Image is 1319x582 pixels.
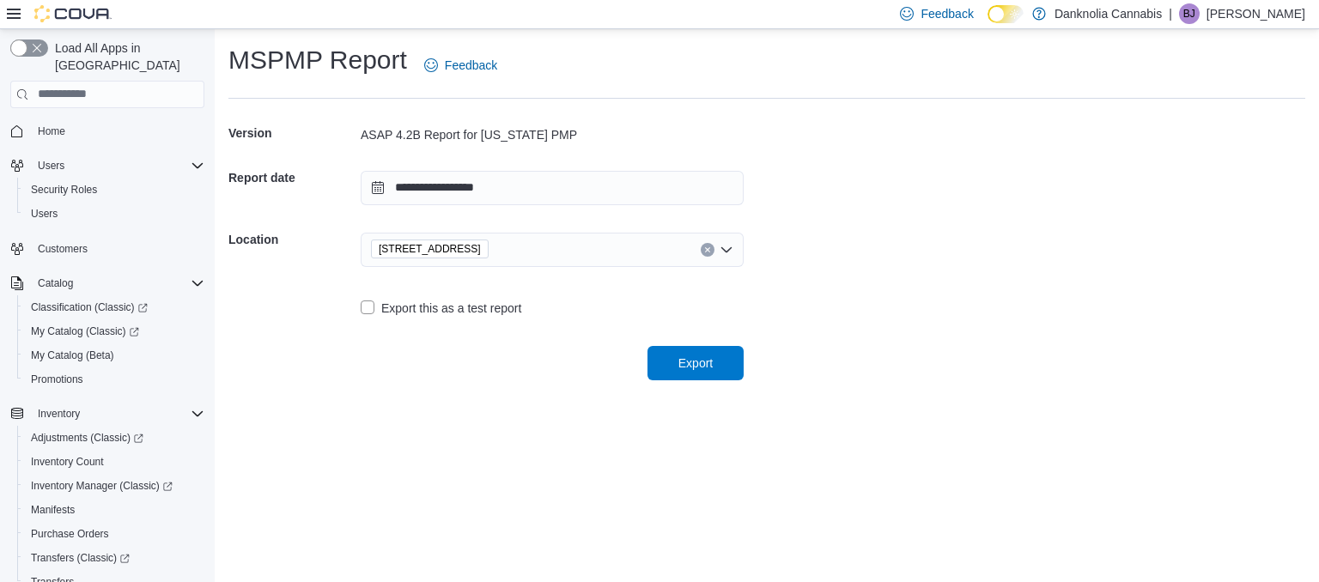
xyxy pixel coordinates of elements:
span: My Catalog (Classic) [24,321,204,342]
a: Security Roles [24,179,104,200]
span: Home [38,124,65,138]
span: BJ [1183,3,1195,24]
span: Transfers (Classic) [24,548,204,568]
a: Adjustments (Classic) [17,426,211,450]
a: Users [24,203,64,224]
a: Adjustments (Classic) [24,427,150,448]
span: Catalog [38,276,73,290]
a: Home [31,121,72,142]
span: Feedback [445,57,497,74]
a: Transfers (Classic) [17,546,211,570]
button: Inventory [3,402,211,426]
span: Feedback [921,5,973,22]
h5: Location [228,222,357,257]
button: Inventory Count [17,450,211,474]
h5: Version [228,116,357,150]
span: Security Roles [24,179,204,200]
button: Customers [3,236,211,261]
h5: Report date [228,161,357,195]
button: My Catalog (Beta) [17,343,211,367]
p: [PERSON_NAME] [1207,3,1305,24]
span: My Catalog (Classic) [31,324,139,338]
span: Customers [31,238,204,259]
a: Transfers (Classic) [24,548,137,568]
span: Adjustments (Classic) [31,431,143,445]
label: Export this as a test report [361,298,521,318]
span: Customers [38,242,88,256]
button: Open list of options [720,243,733,257]
a: Purchase Orders [24,524,116,544]
span: Load All Apps in [GEOGRAPHIC_DATA] [48,39,204,74]
span: Catalog [31,273,204,294]
span: Inventory Manager (Classic) [31,479,173,493]
span: Promotions [31,373,83,386]
a: Inventory Manager (Classic) [17,474,211,498]
button: Users [17,202,211,226]
a: My Catalog (Classic) [17,319,211,343]
span: Purchase Orders [24,524,204,544]
span: [STREET_ADDRESS] [379,240,481,258]
button: Catalog [31,273,80,294]
span: Users [31,207,58,221]
span: Users [38,159,64,173]
a: Classification (Classic) [17,295,211,319]
a: Manifests [24,500,82,520]
span: Home [31,120,204,142]
a: My Catalog (Classic) [24,321,146,342]
button: Catalog [3,271,211,295]
input: Press the down key to open a popover containing a calendar. [361,171,744,205]
p: | [1169,3,1172,24]
input: Dark Mode [988,5,1024,23]
span: Classification (Classic) [31,300,148,314]
span: My Catalog (Beta) [24,345,204,366]
span: Manifests [31,503,75,517]
span: Users [24,203,204,224]
span: Inventory [31,403,204,424]
button: Users [3,154,211,178]
button: Clear input [701,243,714,257]
button: Inventory [31,403,87,424]
span: Transfers (Classic) [31,551,130,565]
button: Home [3,118,211,143]
a: Inventory Manager (Classic) [24,476,179,496]
div: ASAP 4.2B Report for [US_STATE] PMP [361,126,744,143]
a: Inventory Count [24,452,111,472]
a: My Catalog (Beta) [24,345,121,366]
span: Inventory Manager (Classic) [24,476,204,496]
button: Users [31,155,71,176]
span: Dark Mode [988,23,988,24]
p: Danknolia Cannabis [1055,3,1162,24]
span: Manifests [24,500,204,520]
button: Security Roles [17,178,211,202]
h1: MSPMP Report [228,43,407,77]
span: Inventory [38,407,80,421]
span: Inventory Count [24,452,204,472]
button: Export [647,346,744,380]
span: Adjustments (Classic) [24,427,204,448]
span: Classification (Classic) [24,297,204,318]
div: Barbara Jobat [1179,3,1200,24]
button: Manifests [17,498,211,522]
span: Export [678,355,713,372]
button: Purchase Orders [17,522,211,546]
a: Feedback [417,48,504,82]
span: Promotions [24,369,204,390]
button: Promotions [17,367,211,391]
input: Accessible screen reader label [495,239,497,260]
a: Customers [31,239,94,259]
span: Inventory Count [31,455,104,469]
a: Promotions [24,369,90,390]
span: Purchase Orders [31,527,109,541]
a: Classification (Classic) [24,297,155,318]
span: 5225 Highway 18 [371,239,489,258]
span: My Catalog (Beta) [31,349,114,362]
span: Security Roles [31,183,97,197]
img: Cova [34,5,112,22]
span: Users [31,155,204,176]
